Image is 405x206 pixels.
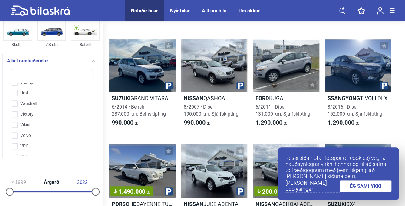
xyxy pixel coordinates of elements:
[165,187,173,195] img: parking.png
[236,187,244,195] img: parking.png
[145,189,150,195] span: kr.
[71,41,100,48] div: Rafbíll
[253,39,319,132] a: FordKUGA6/2011 · Dísel131.000 km. Sjálfskipting1.290.000kr.
[202,8,226,14] a: Allt um bíla
[328,119,354,126] b: 1.290.000
[181,39,248,132] a: NissanQASHQAI8/2007 · Dísel190.000 km. Sjálfskipting990.000kr.
[285,155,391,179] p: Þessi síða notar fótspor (e. cookies) vegna nauðsynlegrar virkni hennar og til að safna tölfræðig...
[37,41,66,48] div: 7 Sæta
[170,8,190,14] a: Nýir bílar
[109,95,176,102] h2: GRAND VITARA
[255,119,287,127] span: kr.
[255,119,282,126] b: 1.290.000
[109,39,176,132] a: SuzukiGRAND VITARA6/2014 · Bensín287.000 km. Beinskipting990.000kr.
[380,82,388,89] img: parking.png
[184,119,210,127] span: kr.
[165,82,173,89] img: parking.png
[42,180,61,185] span: Árgerð
[255,95,269,101] b: Ford
[340,180,392,192] a: ÉG SAMÞYKKI
[377,7,384,15] img: user-login.svg
[112,119,133,126] b: 990.000
[112,95,130,101] b: Suzuki
[257,188,289,194] span: 200.000
[114,188,150,194] span: 1.490.000
[328,95,360,101] b: Ssangyong
[328,119,359,127] span: kr.
[328,104,382,117] span: 8/2016 · Dísel 152.000 km. Sjálfskipting
[239,8,260,14] a: Um okkur
[184,104,239,117] span: 8/2007 · Dísel 190.000 km. Sjálfskipting
[112,104,166,117] span: 6/2014 · Bensín 287.000 km. Beinskipting
[253,95,319,102] h2: KUGA
[131,8,158,14] a: Notaðir bílar
[112,119,138,127] span: kr.
[255,104,310,117] span: 6/2011 · Dísel 131.000 km. Sjálfskipting
[236,82,244,89] img: parking.png
[325,39,391,132] a: SsangyongTIVOLI DLX8/2016 · Dísel152.000 km. Sjálfskipting1.290.000kr.
[325,95,391,102] h2: TIVOLI DLX
[184,95,203,101] b: Nissan
[181,95,248,102] h2: QASHQAI
[184,119,206,126] b: 990.000
[3,41,32,48] div: Skutbíll
[7,57,48,65] span: Allir framleiðendur
[285,180,340,192] a: [PERSON_NAME] upplýsingar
